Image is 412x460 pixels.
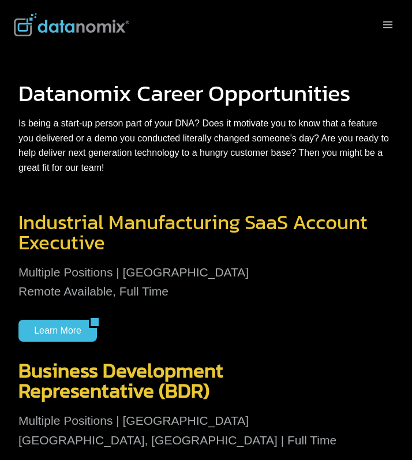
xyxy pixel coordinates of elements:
[18,320,89,342] a: Learn More
[18,212,394,252] h3: Industrial Manufacturing SaaS Account Executive
[18,81,394,104] h1: Datanomix Career Opportunities
[18,355,223,386] span: Business Development
[377,16,398,33] button: Open menu
[14,13,129,36] img: Datanomix
[18,375,209,406] span: Representative (BDR)
[18,116,394,175] p: Is being a start-up person part of your DNA? Does it motivate you to know that a feature you deli...
[18,263,394,301] p: Multiple Positions | [GEOGRAPHIC_DATA] Remote Available, Full Time
[18,411,394,450] p: Multiple Positions | [GEOGRAPHIC_DATA] [GEOGRAPHIC_DATA], [GEOGRAPHIC_DATA] | Full Time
